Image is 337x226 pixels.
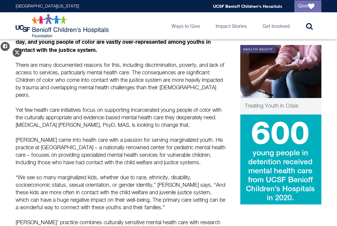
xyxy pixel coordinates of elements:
[240,45,321,114] a: Health Equity Our substance use clinic helps teens battling addiction – without stigma Treating Y...
[167,12,205,39] a: Ways to Give
[240,45,321,98] img: Our substance use clinic helps teens battling addiction – without stigma
[240,114,321,204] img: young people in detention received mental health care from UCSF Benioff Children’s Hospitals in 2...
[240,45,276,53] div: Health Equity
[16,4,79,8] a: [GEOGRAPHIC_DATA][US_STATE]
[16,107,226,129] p: Yet few health care initiatives focus on supporting incarcerated young people of color with the c...
[16,137,226,167] p: [PERSON_NAME] came into health care with a passion for serving marginalized youth. His practice a...
[213,4,282,9] a: UCSF Benioff Children's Hospitals
[16,62,226,99] p: There are many documented reasons for this, including discrimination, poverty, and lack of access...
[16,174,226,212] p: “We see so many marginalized kids, whether due to race, ethnicity, disability, socioeconomic stat...
[16,30,223,53] strong: An estimated 60,000 children are incarcerated in the [GEOGRAPHIC_DATA] every day, and young peopl...
[211,12,252,39] a: Impact Stories
[258,12,294,39] a: Get Involved
[16,14,110,38] img: Logo for UCSF Benioff Children's Hospitals Foundation
[245,103,299,109] span: Treating Youth in Crisis
[294,0,321,12] a: Give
